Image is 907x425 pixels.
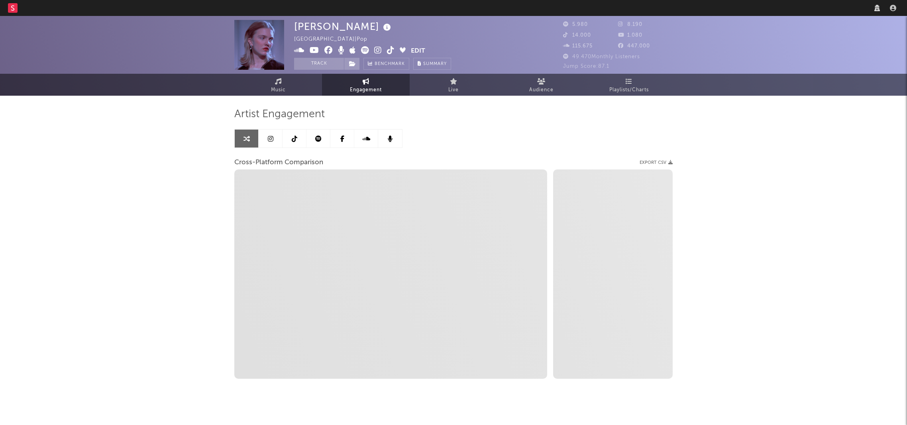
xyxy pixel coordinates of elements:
[563,22,588,27] span: 5.980
[585,74,673,96] a: Playlists/Charts
[640,160,673,165] button: Export CSV
[234,158,323,167] span: Cross-Platform Comparison
[411,46,425,56] button: Edit
[423,62,447,66] span: Summary
[618,22,642,27] span: 8.190
[413,58,451,70] button: Summary
[618,43,650,49] span: 447.000
[350,85,382,95] span: Engagement
[294,35,377,44] div: [GEOGRAPHIC_DATA] | Pop
[448,85,459,95] span: Live
[375,59,405,69] span: Benchmark
[410,74,497,96] a: Live
[609,85,649,95] span: Playlists/Charts
[234,74,322,96] a: Music
[563,43,593,49] span: 115.675
[234,110,325,119] span: Artist Engagement
[294,58,344,70] button: Track
[563,33,591,38] span: 14.000
[271,85,286,95] span: Music
[563,64,609,69] span: Jump Score: 87.1
[618,33,642,38] span: 1.080
[322,74,410,96] a: Engagement
[363,58,409,70] a: Benchmark
[294,20,393,33] div: [PERSON_NAME]
[497,74,585,96] a: Audience
[563,54,640,59] span: 49.470 Monthly Listeners
[529,85,554,95] span: Audience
